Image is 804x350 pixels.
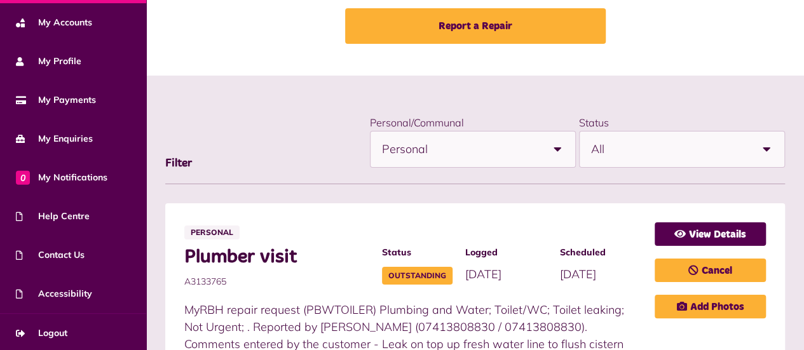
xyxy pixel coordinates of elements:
[165,158,192,169] span: Filter
[16,93,96,107] span: My Payments
[465,267,501,281] span: [DATE]
[382,246,453,259] span: Status
[591,131,749,167] span: All
[16,326,67,340] span: Logout
[16,287,92,300] span: Accessibility
[16,248,85,262] span: Contact Us
[382,267,453,285] span: Outstanding
[370,116,464,129] label: Personal/Communal
[184,275,369,288] span: A3133765
[560,267,596,281] span: [DATE]
[16,55,81,68] span: My Profile
[16,210,90,223] span: Help Centre
[16,132,93,145] span: My Enquiries
[184,246,369,269] span: Plumber visit
[655,222,766,246] a: View Details
[16,170,30,184] span: 0
[465,246,547,259] span: Logged
[345,8,606,44] a: Report a Repair
[382,131,540,167] span: Personal
[655,295,766,318] a: Add Photos
[16,16,92,29] span: My Accounts
[560,246,642,259] span: Scheduled
[16,171,107,184] span: My Notifications
[579,116,609,129] label: Status
[655,259,766,282] a: Cancel
[184,225,240,239] span: Personal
